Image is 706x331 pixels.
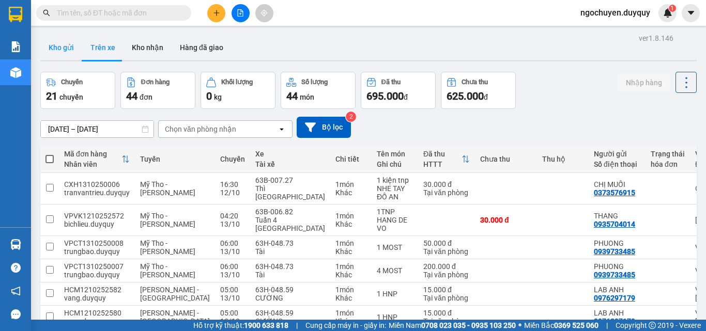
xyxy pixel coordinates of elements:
span: caret-down [686,8,696,18]
button: aim [255,4,273,22]
div: 0976297179 [594,294,635,302]
th: Toggle SortBy [59,146,135,173]
div: 16:30 [220,180,245,188]
span: Miền Bắc [524,320,598,331]
div: 63B-006.82 [255,208,325,216]
div: Thu hộ [542,155,584,163]
div: 1 món [335,180,366,188]
span: món [300,93,314,101]
span: | [296,320,298,331]
div: 1 món [335,239,366,247]
div: Đã thu [381,78,401,86]
svg: open [278,125,286,133]
div: 0935704014 [594,220,635,228]
div: Đã thu [423,150,462,158]
span: copyright [649,322,656,329]
span: 21 [46,90,57,102]
div: Chọn văn phòng nhận [165,124,236,134]
div: 1 MOST [377,243,413,251]
button: Kho nhận [124,35,172,60]
span: 44 [126,90,137,102]
input: Tìm tên, số ĐT hoặc mã đơn [57,7,179,19]
div: vang.duyquy [64,294,130,302]
div: Tại văn phòng [423,317,470,325]
span: 695.000 [366,90,404,102]
div: Khác [335,317,366,325]
input: Select a date range. [41,121,154,137]
div: CƯỜNG [255,294,325,302]
div: Tại văn phòng [423,294,470,302]
div: vang.duyquy [64,317,130,325]
div: HTTT [423,160,462,168]
div: PHUONG [594,239,640,247]
div: VPCT1310250008 [64,239,130,247]
span: đ [404,93,408,101]
div: Người gửi [594,150,640,158]
button: Nhập hàng [618,73,670,92]
span: đơn [140,93,152,101]
div: 63H-048.73 [255,262,325,271]
span: 44 [286,90,298,102]
div: 05:00 [220,286,245,294]
div: 06:00 [220,239,245,247]
button: caret-down [682,4,700,22]
div: HCM1210252582 [64,286,130,294]
div: VPVK1210252572 [64,212,130,220]
div: tranvantrieu.duyquy [64,188,130,197]
div: 1 kiện tnp [377,176,413,184]
div: Tại văn phòng [423,247,470,256]
span: [PERSON_NAME] - [GEOGRAPHIC_DATA] [140,286,210,302]
div: Tuyến [140,155,210,163]
button: Kho gửi [40,35,82,60]
span: Hỗ trợ kỹ thuật: [193,320,288,331]
div: 63H-048.73 [255,239,325,247]
sup: 1 [669,5,676,12]
div: trungbao.duyquy [64,247,130,256]
span: chuyến [59,93,83,101]
div: Chuyến [220,155,245,163]
div: Khác [335,220,366,228]
img: icon-new-feature [663,8,672,18]
div: LAB ANH [594,286,640,294]
div: 1TNP [377,208,413,216]
div: 1 món [335,309,366,317]
button: Trên xe [82,35,124,60]
div: 15.000 đ [423,286,470,294]
img: warehouse-icon [10,239,21,250]
div: 0976297179 [594,317,635,325]
button: file-add [232,4,250,22]
span: 1 [670,5,674,12]
span: Cung cấp máy in - giấy in: [305,320,386,331]
div: Tài xế [255,160,325,168]
button: Bộ lọc [297,117,351,138]
div: Khác [335,188,366,197]
div: Khối lượng [221,78,253,86]
div: 13/10 [220,294,245,302]
strong: 1900 633 818 [244,321,288,329]
div: Số lượng [301,78,328,86]
span: 0 [206,90,212,102]
span: 625.000 [447,90,484,102]
div: VPCT1310250007 [64,262,130,271]
span: Mỹ Tho - [PERSON_NAME] [140,180,195,197]
img: logo-vxr [9,7,22,22]
div: 1 món [335,212,366,220]
div: 200.000 đ [423,262,470,271]
div: Đơn hàng [141,78,170,86]
span: question-circle [11,263,21,273]
span: search [43,9,50,17]
div: LAB ANH [594,309,640,317]
div: 12/10 [220,188,245,197]
div: 50.000 đ [423,239,470,247]
div: HANG DE VO [377,216,413,232]
div: Nhân viên [64,160,121,168]
button: Đã thu695.000đ [361,72,436,109]
div: Khác [335,247,366,256]
div: 30.000 đ [480,216,532,224]
span: plus [213,9,220,17]
div: 0939733485 [594,247,635,256]
span: file-add [237,9,244,17]
div: Chi tiết [335,155,366,163]
button: Khối lượng0kg [201,72,275,109]
div: Tuấn 4 [GEOGRAPHIC_DATA] [255,216,325,232]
